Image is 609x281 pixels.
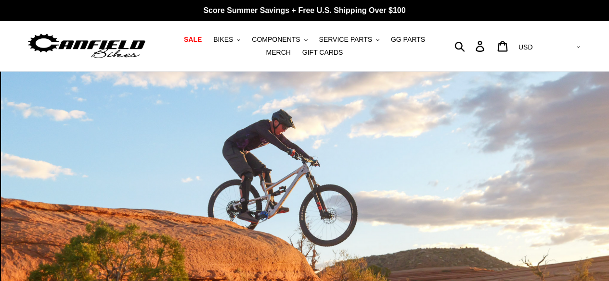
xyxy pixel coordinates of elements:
a: GIFT CARDS [298,46,348,59]
span: GIFT CARDS [302,49,343,57]
a: MERCH [261,46,296,59]
button: SERVICE PARTS [314,33,384,46]
a: GG PARTS [386,33,430,46]
img: Canfield Bikes [26,31,147,61]
span: GG PARTS [391,36,425,44]
span: SALE [184,36,202,44]
span: MERCH [266,49,291,57]
button: COMPONENTS [247,33,312,46]
span: BIKES [213,36,233,44]
span: SERVICE PARTS [319,36,372,44]
a: SALE [179,33,207,46]
span: COMPONENTS [252,36,300,44]
button: BIKES [208,33,245,46]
